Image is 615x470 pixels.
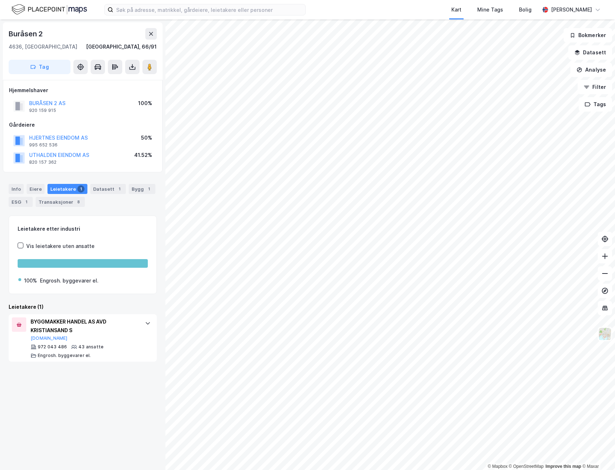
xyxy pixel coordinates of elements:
[26,242,95,250] div: Vis leietakere uten ansatte
[27,184,45,194] div: Eiere
[9,86,156,95] div: Hjemmelshaver
[509,464,544,469] a: OpenStreetMap
[12,3,87,16] img: logo.f888ab2527a4732fd821a326f86c7f29.svg
[90,184,126,194] div: Datasett
[86,42,157,51] div: [GEOGRAPHIC_DATA], 66/91
[9,197,33,207] div: ESG
[29,108,56,113] div: 920 159 915
[134,151,152,159] div: 41.52%
[9,28,44,40] div: Buråsen 2
[579,97,612,112] button: Tags
[9,303,157,311] div: Leietakere (1)
[477,5,503,14] div: Mine Tags
[116,185,123,193] div: 1
[579,435,615,470] iframe: Chat Widget
[9,121,156,129] div: Gårdeiere
[9,42,77,51] div: 4636, [GEOGRAPHIC_DATA]
[29,159,56,165] div: 820 157 362
[129,184,155,194] div: Bygg
[40,276,99,285] div: Engrosh. byggevarer el.
[18,225,148,233] div: Leietakere etter industri
[9,60,70,74] button: Tag
[78,344,104,350] div: 43 ansatte
[29,142,58,148] div: 995 652 536
[570,63,612,77] button: Analyse
[568,45,612,60] button: Datasett
[551,5,592,14] div: [PERSON_NAME]
[75,198,82,205] div: 8
[141,134,152,142] div: 50%
[24,276,37,285] div: 100%
[519,5,532,14] div: Bolig
[31,335,68,341] button: [DOMAIN_NAME]
[598,327,612,341] img: Z
[36,197,85,207] div: Transaksjoner
[38,353,91,358] div: Engrosh. byggevarer el.
[47,184,87,194] div: Leietakere
[145,185,152,193] div: 1
[451,5,461,14] div: Kart
[23,198,30,205] div: 1
[31,317,138,335] div: BYGGMAKKER HANDEL AS AVD KRISTIANSAND S
[578,80,612,94] button: Filter
[546,464,581,469] a: Improve this map
[77,185,85,193] div: 1
[138,99,152,108] div: 100%
[9,184,24,194] div: Info
[38,344,67,350] div: 972 043 486
[113,4,305,15] input: Søk på adresse, matrikkel, gårdeiere, leietakere eller personer
[564,28,612,42] button: Bokmerker
[488,464,507,469] a: Mapbox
